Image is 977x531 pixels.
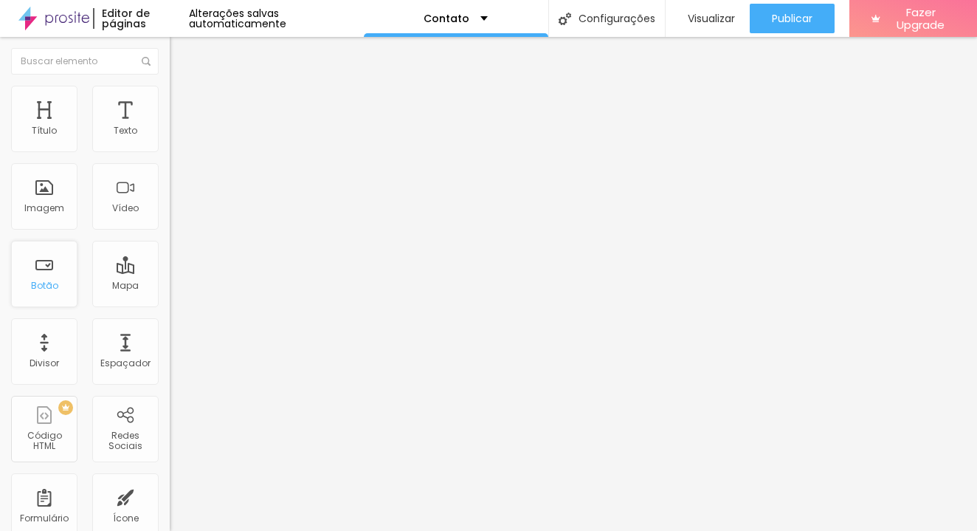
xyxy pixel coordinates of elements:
[32,126,57,136] div: Título
[15,431,73,452] div: Código HTML
[666,4,750,33] button: Visualizar
[11,48,159,75] input: Buscar elemento
[24,203,64,213] div: Imagem
[114,126,137,136] div: Texto
[424,13,469,24] p: Contato
[688,13,735,24] span: Visualizar
[886,6,955,32] span: Fazer Upgrade
[142,57,151,66] img: Icone
[100,358,151,369] div: Espaçador
[93,8,189,29] div: Editor de páginas
[170,37,977,531] iframe: Editor
[772,13,812,24] span: Publicar
[20,513,69,524] div: Formulário
[750,4,835,33] button: Publicar
[112,281,139,291] div: Mapa
[30,358,59,369] div: Divisor
[559,13,571,25] img: Icone
[31,281,58,291] div: Botão
[113,513,139,524] div: Ícone
[112,203,139,213] div: Vídeo
[96,431,154,452] div: Redes Sociais
[189,8,363,29] div: Alterações salvas automaticamente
